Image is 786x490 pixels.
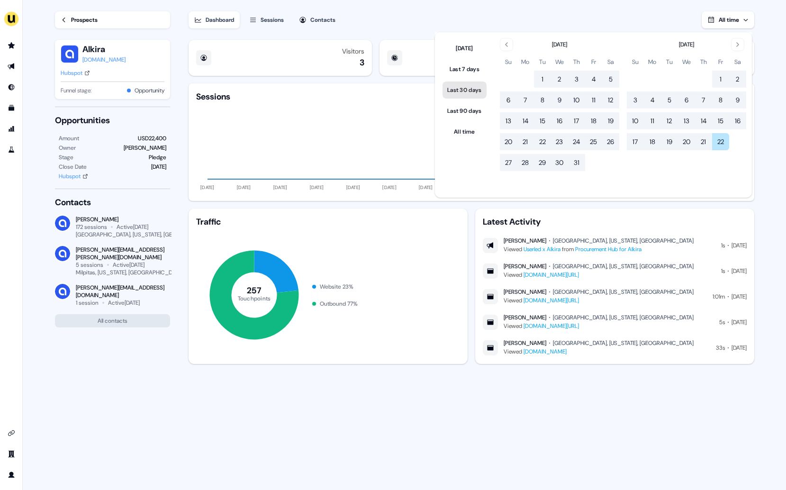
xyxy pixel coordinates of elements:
a: Go to outbound experience [4,59,19,74]
div: Viewed [504,270,694,280]
div: 5 sessions [76,261,103,269]
div: [PERSON_NAME] [504,237,546,245]
div: 1 session [76,299,99,307]
button: Monday, July 7th, 2025, selected [517,91,534,109]
th: Saturday [602,57,619,67]
div: Close Date [59,162,87,172]
div: 33s [716,343,725,353]
a: Go to attribution [4,121,19,136]
a: [DOMAIN_NAME][URL] [524,297,579,304]
span: All time [719,16,739,24]
div: [GEOGRAPHIC_DATA], [US_STATE], [GEOGRAPHIC_DATA] [76,231,218,238]
button: Tuesday, August 5th, 2025, selected [661,91,678,109]
th: Friday [585,57,602,67]
div: [GEOGRAPHIC_DATA], [US_STATE], [GEOGRAPHIC_DATA] [553,237,694,245]
button: Dashboard [189,11,240,28]
span: [DATE] [679,40,694,49]
button: Monday, July 21st, 2025, selected [517,133,534,150]
button: Tuesday, July 1st, 2025, selected [534,71,551,88]
button: Friday, August 1st, 2025, selected [712,71,729,88]
a: Hubspot [61,68,90,78]
div: Active [DATE] [108,299,140,307]
div: Milpitas, [US_STATE], [GEOGRAPHIC_DATA] [76,269,183,276]
div: Sessions [261,15,284,25]
div: [DATE] [732,318,747,327]
th: Thursday [695,57,712,67]
div: Active [DATE] [117,223,148,231]
div: USD22,400 [138,134,166,143]
tspan: [DATE] [346,184,360,191]
button: All time [702,11,754,28]
a: Go to Inbound [4,80,19,95]
a: Go to profile [4,467,19,482]
a: Go to experiments [4,142,19,157]
div: Outbound 77 % [320,299,358,309]
div: Hubspot [61,68,82,78]
th: Tuesday [534,57,551,67]
button: Sunday, July 20th, 2025, selected [500,133,517,150]
div: [GEOGRAPHIC_DATA], [US_STATE], [GEOGRAPHIC_DATA] [553,314,694,321]
div: Owner [59,143,76,153]
th: Saturday [729,57,746,67]
div: [PERSON_NAME] [504,314,546,321]
button: Go to the Previous Month [500,38,513,51]
th: Wednesday [678,57,695,67]
div: Prospects [71,15,98,25]
a: [DOMAIN_NAME] [524,348,567,355]
div: Viewed [504,296,694,305]
button: Go to the Next Month [731,38,744,51]
button: Saturday, July 5th, 2025, selected [602,71,619,88]
button: Opportunity [135,86,164,95]
div: Active [DATE] [113,261,145,269]
button: Tuesday, July 15th, 2025, selected [534,112,551,129]
div: [PERSON_NAME][EMAIL_ADDRESS][PERSON_NAME][DOMAIN_NAME] [76,246,170,261]
th: Tuesday [661,57,678,67]
button: Friday, July 4th, 2025, selected [585,71,602,88]
button: Thursday, July 31st, 2025, selected [568,154,585,171]
button: Wednesday, August 13th, 2025, selected [678,112,695,129]
button: Thursday, August 21st, 2025, selected [695,133,712,150]
button: Friday, August 8th, 2025, selected [712,91,729,109]
div: Stage [59,153,73,162]
div: 172 sessions [76,223,107,231]
div: [PERSON_NAME] [504,263,546,270]
button: Friday, July 25th, 2025, selected [585,133,602,150]
button: Monday, July 28th, 2025, selected [517,154,534,171]
tspan: [DATE] [309,184,324,191]
button: Saturday, July 26th, 2025, selected [602,133,619,150]
button: Saturday, August 9th, 2025, selected [729,91,746,109]
button: Friday, July 18th, 2025, selected [585,112,602,129]
button: Alkira [82,44,126,55]
button: [DATE] [443,40,487,57]
button: Wednesday, July 16th, 2025, selected [551,112,568,129]
button: Tuesday, July 22nd, 2025, selected [534,133,551,150]
button: Tuesday, July 8th, 2025, selected [534,91,551,109]
a: Hubspot [59,172,88,181]
a: Go to templates [4,100,19,116]
button: Thursday, August 7th, 2025, selected [695,91,712,109]
button: Monday, August 18th, 2025, selected [644,133,661,150]
div: Viewed [504,321,694,331]
div: Dashboard [206,15,234,25]
tspan: 257 [247,285,262,296]
div: [PERSON_NAME][EMAIL_ADDRESS][DOMAIN_NAME] [76,284,170,299]
a: [DOMAIN_NAME] [82,55,126,64]
button: Wednesday, July 23rd, 2025, selected [551,133,568,150]
button: Last 7 days [443,61,487,78]
div: 3 [360,57,364,68]
button: Friday, August 15th, 2025, selected [712,112,729,129]
a: [DOMAIN_NAME][URL] [524,271,579,279]
tspan: [DATE] [200,184,215,191]
button: Thursday, August 14th, 2025, selected [695,112,712,129]
div: Latest Activity [483,216,747,227]
button: Tuesday, July 29th, 2025, selected [534,154,551,171]
a: Go to prospects [4,38,19,53]
div: [DATE] [732,241,747,250]
button: Tuesday, August 19th, 2025, selected [661,133,678,150]
th: Monday [517,57,534,67]
button: Tuesday, August 12th, 2025, selected [661,112,678,129]
button: Monday, August 4th, 2025, selected [644,91,661,109]
a: Go to integrations [4,426,19,441]
div: [DATE] [732,343,747,353]
button: Sunday, July 6th, 2025, selected [500,91,517,109]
